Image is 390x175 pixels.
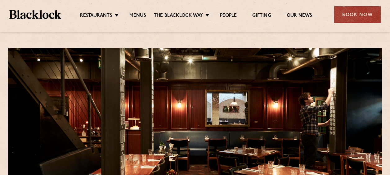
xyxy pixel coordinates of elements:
[80,13,112,20] a: Restaurants
[154,13,203,20] a: The Blacklock Way
[334,6,381,23] div: Book Now
[129,13,146,20] a: Menus
[220,13,237,20] a: People
[252,13,271,20] a: Gifting
[9,10,61,19] img: BL_Textured_Logo-footer-cropped.svg
[287,13,312,20] a: Our News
